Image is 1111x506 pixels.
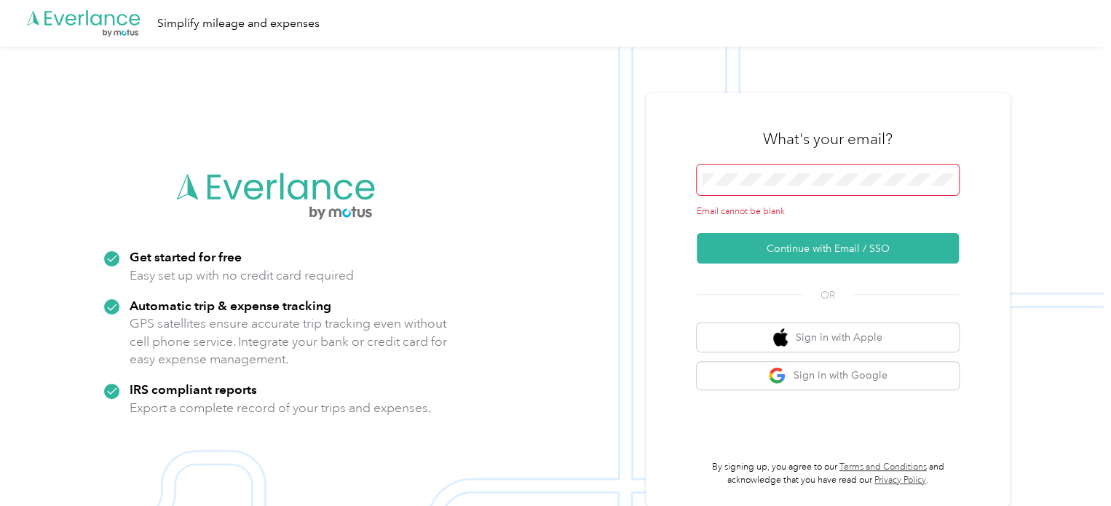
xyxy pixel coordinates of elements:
a: Privacy Policy [874,475,926,486]
div: Email cannot be blank [697,205,959,218]
p: Easy set up with no credit card required [130,266,354,285]
div: Simplify mileage and expenses [157,15,320,33]
strong: IRS compliant reports [130,382,257,397]
img: google logo [768,367,786,385]
p: Export a complete record of your trips and expenses. [130,399,431,417]
h3: What's your email? [763,129,893,149]
strong: Get started for free [130,249,242,264]
a: Terms and Conditions [839,462,927,473]
button: apple logoSign in with Apple [697,323,959,352]
p: By signing up, you agree to our and acknowledge that you have read our . [697,461,959,486]
button: Continue with Email / SSO [697,233,959,264]
button: google logoSign in with Google [697,362,959,390]
p: GPS satellites ensure accurate trip tracking even without cell phone service. Integrate your bank... [130,315,448,368]
img: apple logo [773,328,788,347]
span: OR [802,288,853,303]
strong: Automatic trip & expense tracking [130,298,331,313]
